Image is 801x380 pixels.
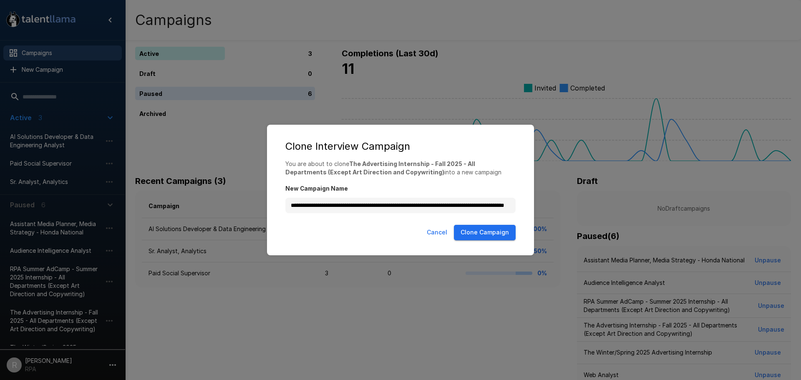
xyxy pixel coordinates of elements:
button: Clone Campaign [454,225,516,240]
b: The Advertising Internship - Fall 2025 - All Departments (Except Art Direction and Copywriting) [285,160,475,176]
button: Cancel [423,225,451,240]
p: You are about to clone into a new campaign [285,160,516,176]
label: New Campaign Name [285,185,516,193]
h2: Clone Interview Campaign [275,133,526,160]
